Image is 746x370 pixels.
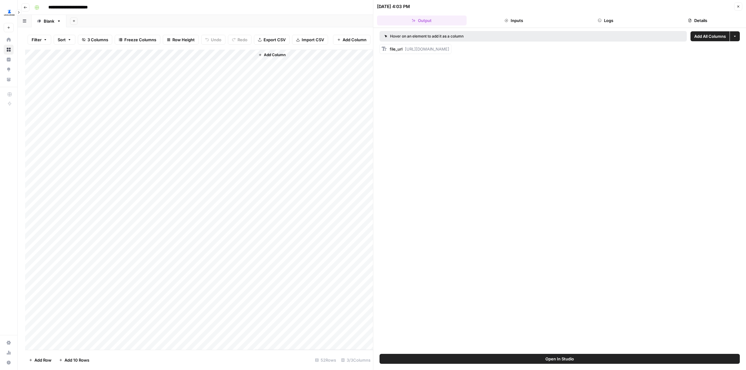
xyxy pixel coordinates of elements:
[469,16,559,25] button: Inputs
[653,16,743,25] button: Details
[201,35,225,45] button: Undo
[4,358,14,368] button: Help + Support
[4,45,14,55] a: Browse
[87,37,108,43] span: 3 Columns
[238,37,247,43] span: Redo
[32,37,42,43] span: Filter
[4,338,14,348] a: Settings
[4,7,15,18] img: LegalZoom Logo
[32,15,66,27] a: Blank
[34,357,51,363] span: Add Row
[302,37,324,43] span: Import CSV
[78,35,112,45] button: 3 Columns
[256,51,288,59] button: Add Column
[4,5,14,20] button: Workspace: LegalZoom
[44,18,54,24] div: Blank
[561,16,651,25] button: Logs
[377,16,467,25] button: Output
[4,35,14,45] a: Home
[28,35,51,45] button: Filter
[313,355,339,365] div: 52 Rows
[390,47,402,51] span: file_url
[333,35,371,45] button: Add Column
[4,55,14,65] a: Insights
[254,35,290,45] button: Export CSV
[690,31,730,41] button: Add All Columns
[545,356,574,362] span: Open In Studio
[228,35,251,45] button: Redo
[343,37,366,43] span: Add Column
[64,357,89,363] span: Add 10 Rows
[405,47,449,51] span: [URL][DOMAIN_NAME]
[124,37,156,43] span: Freeze Columns
[115,35,160,45] button: Freeze Columns
[380,354,740,364] button: Open In Studio
[55,355,93,365] button: Add 10 Rows
[211,37,221,43] span: Undo
[54,35,75,45] button: Sort
[25,355,55,365] button: Add Row
[384,33,573,39] div: Hover on an element to add it as a column
[4,65,14,74] a: Opportunities
[163,35,199,45] button: Row Height
[377,3,410,10] div: [DATE] 4:03 PM
[4,348,14,358] a: Usage
[264,52,286,58] span: Add Column
[4,74,14,84] a: Your Data
[172,37,195,43] span: Row Height
[264,37,286,43] span: Export CSV
[694,33,726,39] span: Add All Columns
[58,37,66,43] span: Sort
[339,355,373,365] div: 3/3 Columns
[292,35,328,45] button: Import CSV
